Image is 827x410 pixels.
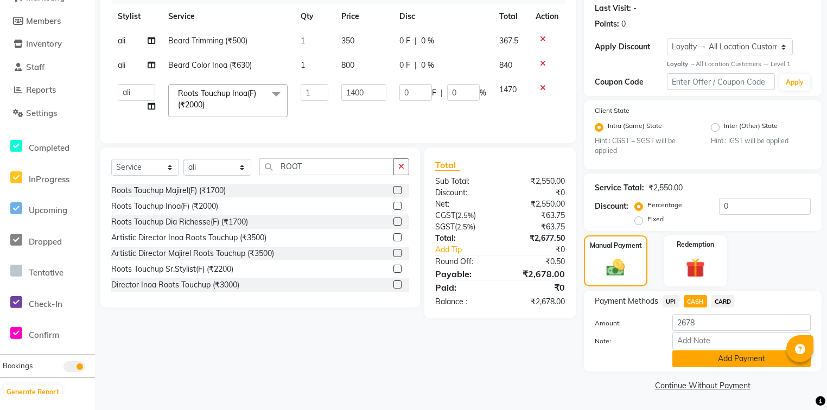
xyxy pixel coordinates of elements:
[3,15,92,28] a: Members
[587,336,664,346] label: Note:
[29,174,69,184] span: InProgress
[111,185,226,196] div: Roots Touchup Majirel(F) (₹1700)
[457,222,473,231] span: 2.5%
[341,36,354,46] span: 350
[647,200,682,210] label: Percentage
[595,3,631,14] div: Last Visit:
[421,35,434,47] span: 0 %
[680,256,711,280] img: _gift.svg
[711,295,735,307] span: CARD
[667,60,811,69] div: All Location Customers → Level 1
[595,106,629,116] label: Client State
[393,4,493,29] th: Disc
[3,107,92,120] a: Settings
[667,60,696,68] strong: Loyalty →
[499,85,517,94] span: 1470
[529,4,565,29] th: Action
[500,267,573,280] div: ₹2,678.00
[111,279,239,291] div: Director Inoa Roots Touchup (₹3000)
[499,36,518,46] span: 367.5
[427,296,500,307] div: Balance :
[26,85,56,95] span: Reports
[435,210,455,220] span: CGST
[168,60,252,70] span: Beard Color Inoa (₹630)
[162,4,294,29] th: Service
[335,4,393,29] th: Price
[441,87,443,99] span: |
[500,221,573,233] div: ₹63.75
[29,267,63,278] span: Tentative
[26,39,62,49] span: Inventory
[301,60,305,70] span: 1
[435,159,460,171] span: Total
[432,87,436,99] span: F
[493,4,529,29] th: Total
[586,380,819,392] a: Continue Without Payment
[595,201,628,212] div: Discount:
[111,232,266,244] div: Artistic Director Inoa Roots Touchup (₹3500)
[595,76,667,88] div: Coupon Code
[590,241,642,251] label: Manual Payment
[427,281,500,294] div: Paid:
[415,35,417,47] span: |
[29,236,62,247] span: Dropped
[647,214,664,224] label: Fixed
[500,296,573,307] div: ₹2,678.00
[29,143,69,153] span: Completed
[779,74,810,91] button: Apply
[672,332,811,349] input: Add Note
[684,295,707,307] span: CASH
[111,201,218,212] div: Roots Touchup Inoa(F) (₹2000)
[427,221,500,233] div: ( )
[621,18,626,30] div: 0
[427,233,500,244] div: Total:
[294,4,335,29] th: Qty
[500,233,573,244] div: ₹2,677.50
[29,330,59,340] span: Confirm
[435,222,455,232] span: SGST
[595,182,644,194] div: Service Total:
[111,264,233,275] div: Roots Touchup Sr.Stylist(F) (₹2200)
[205,100,209,110] a: x
[118,60,125,70] span: ali
[427,267,500,280] div: Payable:
[178,88,256,110] span: Roots Touchup Inoa(F) (₹2000)
[711,136,811,146] small: Hint : IGST will be applied
[3,361,33,370] span: Bookings
[663,295,679,307] span: UPI
[4,385,62,400] button: Generate Report
[500,176,573,187] div: ₹2,550.00
[111,4,162,29] th: Stylist
[500,281,573,294] div: ₹0
[415,60,417,71] span: |
[457,211,474,220] span: 2.5%
[512,244,573,255] div: ₹0
[168,36,247,46] span: Beard Trimming (₹500)
[595,136,695,156] small: Hint : CGST + SGST will be applied
[724,121,778,134] label: Inter (Other) State
[672,350,811,367] button: Add Payment
[633,3,637,14] div: -
[26,62,44,72] span: Staff
[118,36,125,46] span: ali
[301,36,305,46] span: 1
[480,87,486,99] span: %
[427,244,512,255] a: Add Tip
[427,256,500,267] div: Round Off:
[500,256,573,267] div: ₹0.50
[29,299,62,309] span: Check-In
[3,38,92,50] a: Inventory
[595,41,667,53] div: Apply Discount
[427,176,500,187] div: Sub Total:
[608,121,662,134] label: Intra (Same) State
[26,16,61,26] span: Members
[595,296,658,307] span: Payment Methods
[500,187,573,198] div: ₹0
[499,60,512,70] span: 840
[595,18,619,30] div: Points:
[427,198,500,210] div: Net:
[29,205,67,215] span: Upcoming
[648,182,683,194] div: ₹2,550.00
[500,198,573,210] div: ₹2,550.00
[399,35,410,47] span: 0 F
